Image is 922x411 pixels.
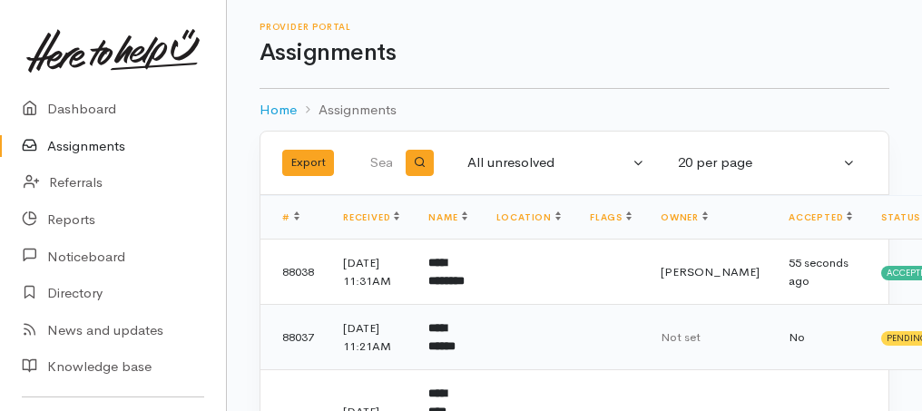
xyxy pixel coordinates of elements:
[789,211,852,223] a: Accepted
[661,264,760,279] span: [PERSON_NAME]
[467,152,629,173] div: All unresolved
[496,211,561,223] a: Location
[282,211,299,223] a: #
[260,89,889,132] nav: breadcrumb
[260,240,329,305] td: 88038
[260,305,329,370] td: 88037
[789,329,805,345] span: No
[260,100,297,121] a: Home
[667,145,867,181] button: 20 per page
[297,100,397,121] li: Assignments
[428,211,466,223] a: Name
[260,40,889,66] h1: Assignments
[329,305,414,370] td: [DATE] 11:21AM
[456,145,656,181] button: All unresolved
[343,211,399,223] a: Received
[329,240,414,305] td: [DATE] 11:31AM
[789,255,848,289] time: 55 seconds ago
[282,150,334,176] button: Export
[661,329,701,345] span: Not set
[369,142,396,185] input: Search
[661,211,708,223] a: Owner
[260,22,889,32] h6: Provider Portal
[678,152,839,173] div: 20 per page
[590,211,632,223] a: Flags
